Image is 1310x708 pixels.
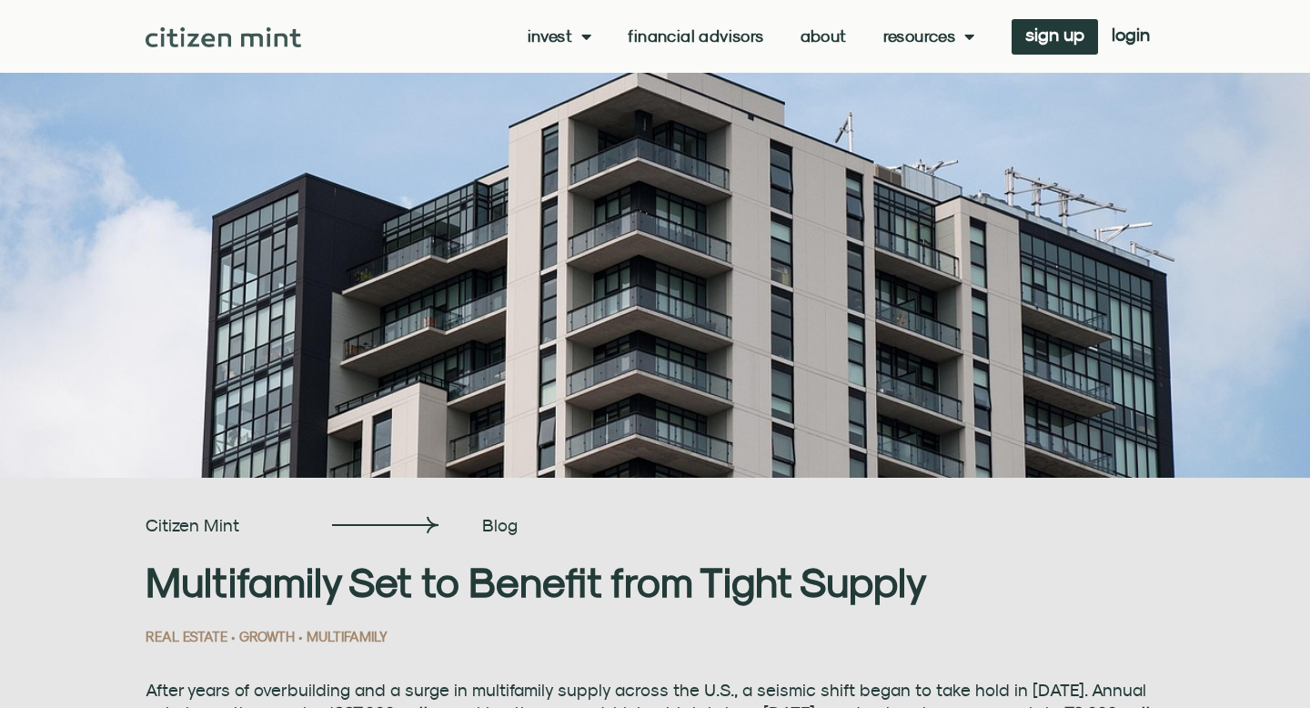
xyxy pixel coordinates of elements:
a: login [1098,19,1164,55]
h1: Multifamily Set to Benefit from Tight Supply [146,556,1164,610]
img: Citizen Mint [146,27,301,47]
h2: Citizen Mint [146,514,288,537]
a: Resources [883,27,975,46]
a: sign up [1012,19,1098,55]
span: REAL ESTATE • GROWTH • MULTIFAMILY [146,629,388,644]
nav: Menu [528,27,975,46]
span: sign up [1025,28,1084,41]
h2: Blog [482,514,1158,537]
a: Financial Advisors [628,27,763,46]
a: About [801,27,847,46]
a: Invest [528,27,592,46]
span: login [1112,28,1150,41]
